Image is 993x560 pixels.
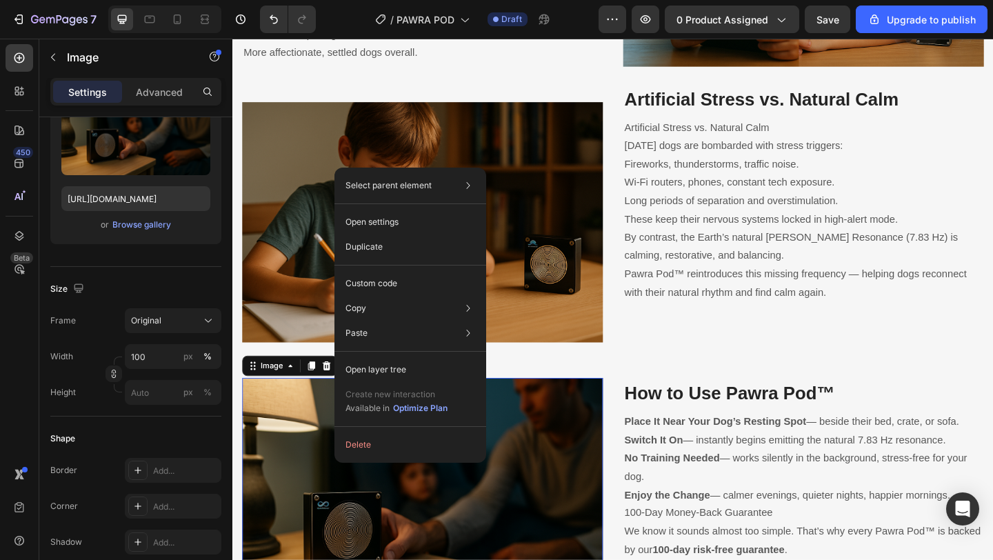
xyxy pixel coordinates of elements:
span: or [101,217,109,233]
p: Open settings [345,216,399,228]
span: Save [816,14,839,26]
div: Add... [153,465,218,477]
strong: No Training Needed [426,450,530,462]
span: 0 product assigned [676,12,768,27]
p: Settings [68,85,107,99]
span: Draft [501,13,522,26]
div: Add... [153,537,218,549]
p: 7 [90,11,97,28]
p: Long periods of separation and overstimulation. [426,167,816,187]
div: Beta [10,252,33,263]
input: px% [125,344,221,369]
div: % [203,350,212,363]
button: 7 [6,6,103,33]
strong: How to Use Pawra Pod™ [426,375,654,397]
p: [DATE] dogs are bombarded with stress triggers: [426,107,816,127]
div: Browse gallery [112,219,171,231]
span: Available in [345,403,390,413]
label: Frame [50,314,76,327]
p: — works silently in the background, stress-free for your dog. [426,447,816,487]
button: px [199,348,216,365]
p: Advanced [136,85,183,99]
span: / [390,12,394,27]
img: preview-image [61,88,210,175]
div: % [203,386,212,399]
button: Browse gallery [112,218,172,232]
p: — calmer evenings, quieter nights, happier mornings. [426,487,816,507]
h3: Rich Text Editor. Editing area: main [425,372,817,400]
p: 100-Day Money-Back Guarantee [426,506,816,526]
p: — beside their bed, crate, or sofa. [426,407,816,427]
div: Add... [153,501,218,513]
button: Upgrade to publish [856,6,987,33]
p: Custom code [345,277,397,290]
p: Paste [345,327,368,339]
p: Artificial Stress vs. Natural Calm [426,88,816,108]
div: Undo/Redo [260,6,316,33]
p: ⁠⁠⁠⁠⁠⁠⁠ [426,374,816,399]
p: Copy [345,302,366,314]
h3: Rich Text Editor. Editing area: main [425,52,817,80]
strong: Place It Near Your Dog’s Resting Spot [426,410,624,422]
p: Duplicate [345,241,383,253]
span: PAWRA POD [397,12,454,27]
p: Image [67,49,184,66]
p: Wi-Fi routers, phones, constant tech exposure. [426,147,816,167]
strong: Enjoy the Change [426,490,519,502]
div: px [183,386,193,399]
label: Width [50,350,73,363]
input: https://example.com/image.jpg [61,186,210,211]
p: Fireworks, thunderstorms, traffic noise. [426,127,816,147]
button: px [199,384,216,401]
button: % [180,384,197,401]
div: Rich Text Editor. Editing area: main [425,86,817,347]
p: These keep their nervous systems locked in high-alert mode. [426,187,816,207]
div: Corner [50,500,78,512]
div: Image [28,350,57,362]
button: Original [125,308,221,333]
p: ⁠⁠⁠⁠⁠⁠⁠ [426,54,816,79]
span: Original [131,314,161,327]
div: Size [50,280,87,299]
div: Shadow [50,536,82,548]
strong: Switch It On [426,430,490,442]
p: Create new interaction [345,388,448,401]
div: px [183,350,193,363]
input: px% [125,380,221,405]
p: Select parent element [345,179,432,192]
div: 450 [13,147,33,158]
button: Save [805,6,850,33]
strong: Artificial Stress vs. Natural Calm [426,55,725,77]
button: % [180,348,197,365]
div: Upgrade to publish [867,12,976,27]
div: Border [50,464,77,477]
iframe: Design area [232,39,993,560]
button: Optimize Plan [392,401,448,415]
p: Open layer tree [345,363,406,376]
p: — instantly begins emitting the natural 7.83 Hz resonance. [426,427,816,447]
label: Height [50,386,76,399]
div: Shape [50,432,75,445]
button: Delete [340,432,481,457]
div: Open Intercom Messenger [946,492,979,526]
p: By contrast, the Earth’s natural [PERSON_NAME] Resonance (7.83 Hz) is calming, restorative, and b... [426,206,816,286]
div: Optimize Plan [393,402,448,414]
button: 0 product assigned [665,6,799,33]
